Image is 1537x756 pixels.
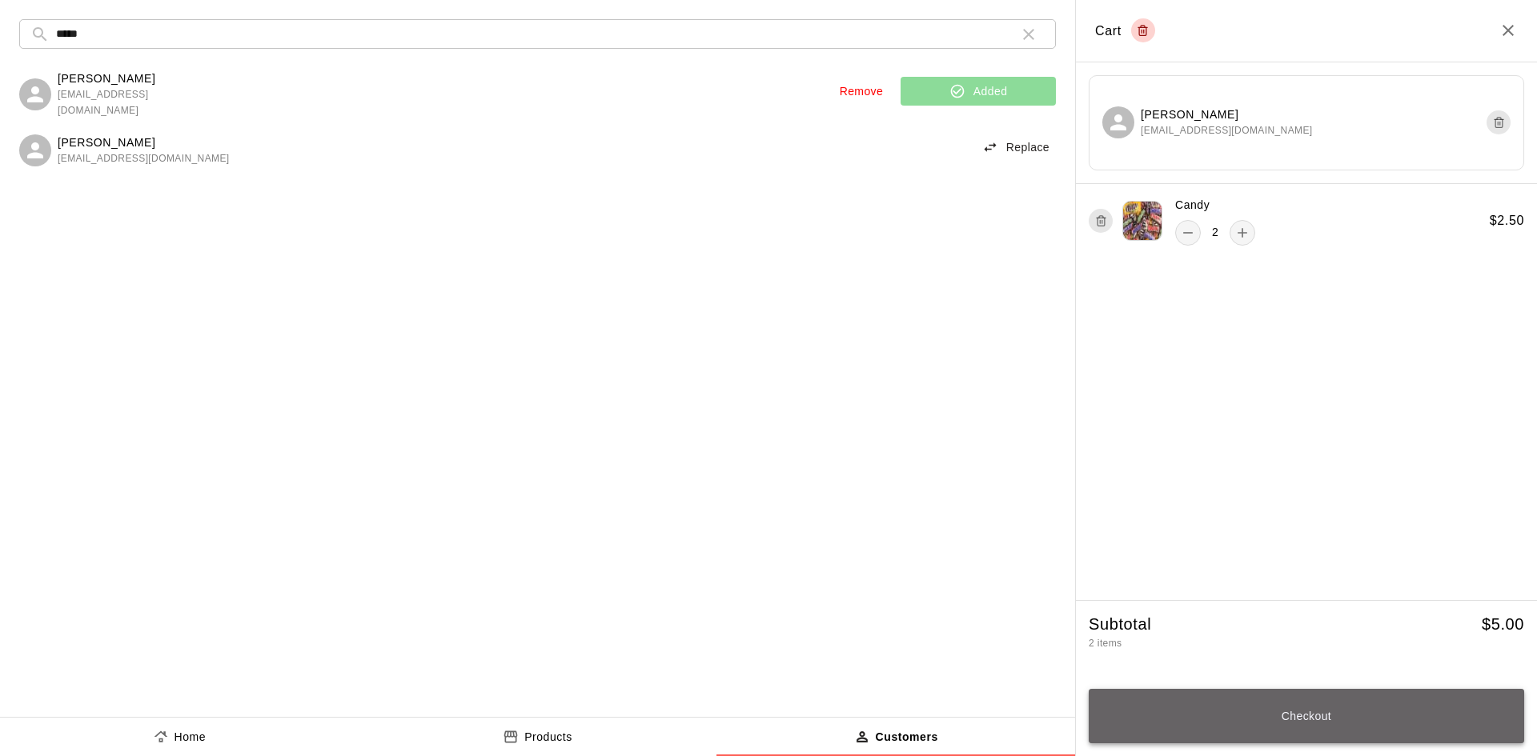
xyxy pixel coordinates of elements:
[976,133,1056,162] button: Replace
[1122,201,1162,241] img: product 1710
[58,134,230,151] p: [PERSON_NAME]
[1490,210,1524,231] h6: $ 2.50
[1487,110,1511,134] button: Remove customer
[1499,21,1518,40] button: Close
[175,729,207,746] p: Home
[1482,614,1524,635] h5: $ 5.00
[833,77,890,106] button: Remove
[524,729,572,746] p: Products
[1141,106,1313,123] p: [PERSON_NAME]
[58,70,194,87] p: [PERSON_NAME]
[876,729,938,746] p: Customers
[1175,220,1201,246] button: remove
[901,77,1056,106] button: Added
[1230,220,1255,246] button: add
[1131,18,1155,42] button: Empty cart
[1089,689,1524,743] button: Checkout
[1212,224,1218,241] p: 2
[58,87,194,119] span: [EMAIL_ADDRESS][DOMAIN_NAME]
[1141,123,1313,139] span: [EMAIL_ADDRESS][DOMAIN_NAME]
[58,151,230,167] span: [EMAIL_ADDRESS][DOMAIN_NAME]
[1089,614,1151,635] h5: Subtotal
[1095,18,1155,42] div: Cart
[1089,638,1122,649] span: 2 items
[1175,197,1210,214] p: Candy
